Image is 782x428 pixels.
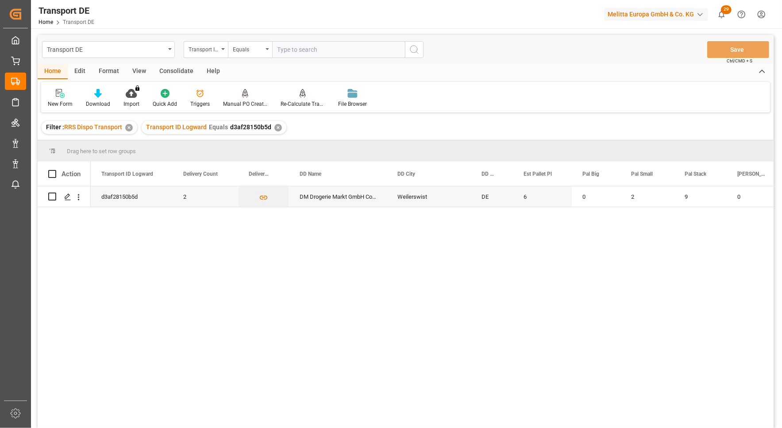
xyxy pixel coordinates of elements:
[68,64,92,79] div: Edit
[64,123,122,131] span: RRS Dispo Transport
[38,64,68,79] div: Home
[230,123,271,131] span: d3af28150b5d
[707,41,769,58] button: Save
[712,4,732,24] button: show 29 new notifications
[42,41,175,58] button: open menu
[721,5,732,14] span: 29
[126,64,153,79] div: View
[513,186,572,207] div: 6
[387,186,471,207] div: Weilerswist
[289,186,387,207] div: DM Drogerie Markt GmbH Co KG
[183,171,218,177] span: Delivery Count
[47,43,165,54] div: Transport DE
[572,186,620,207] div: 0
[732,4,751,24] button: Help Center
[39,19,53,25] a: Home
[274,124,282,131] div: ✕
[153,64,200,79] div: Consolidate
[272,41,405,58] input: Type to search
[39,4,94,17] div: Transport DE
[620,186,674,207] div: 2
[737,171,767,177] span: [PERSON_NAME]
[46,123,64,131] span: Filter :
[38,186,91,207] div: Press SPACE to select this row.
[727,58,752,64] span: Ctrl/CMD + S
[300,171,321,177] span: DD Name
[405,41,424,58] button: search button
[233,43,263,54] div: Equals
[91,186,173,207] div: d3af28150b5d
[153,100,177,108] div: Quick Add
[92,64,126,79] div: Format
[631,171,653,177] span: Pal Small
[524,171,552,177] span: Est Pallet Pl
[397,171,415,177] span: DD City
[471,186,513,207] div: DE
[482,171,494,177] span: DD Country
[582,171,599,177] span: Pal Big
[604,6,712,23] button: Melitta Europa GmbH & Co. KG
[62,170,81,178] div: Action
[67,148,136,154] span: Drag here to set row groups
[48,100,73,108] div: New Form
[249,171,270,177] span: Delivery List
[190,100,210,108] div: Triggers
[173,186,238,207] div: 2
[604,8,708,21] div: Melitta Europa GmbH & Co. KG
[125,124,133,131] div: ✕
[685,171,706,177] span: Pal Stack
[189,43,219,54] div: Transport ID Logward
[228,41,272,58] button: open menu
[674,186,727,207] div: 9
[338,100,367,108] div: File Browser
[209,123,228,131] span: Equals
[101,171,153,177] span: Transport ID Logward
[184,41,228,58] button: open menu
[200,64,227,79] div: Help
[146,123,207,131] span: Transport ID Logward
[86,100,110,108] div: Download
[223,100,267,108] div: Manual PO Creation
[281,100,325,108] div: Re-Calculate Transport Costs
